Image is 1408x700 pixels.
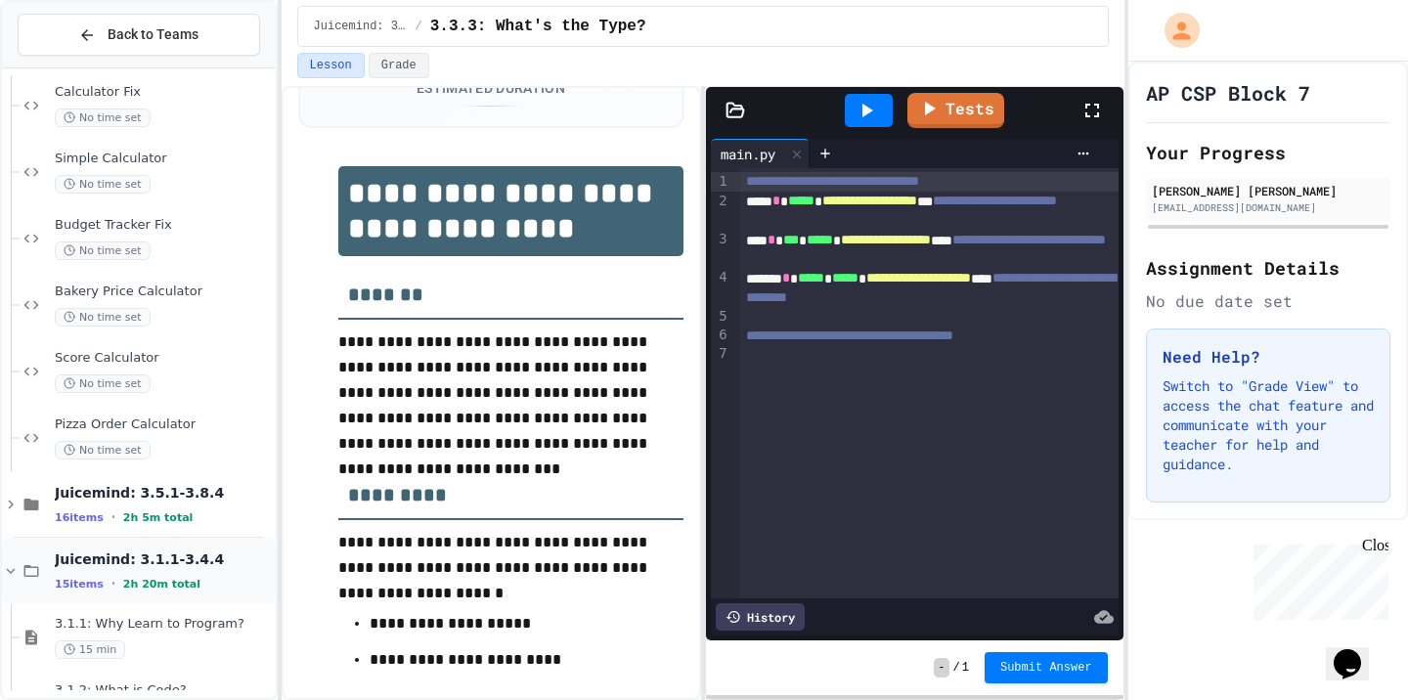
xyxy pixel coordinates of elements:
[297,53,365,78] button: Lesson
[1000,660,1092,676] span: Submit Answer
[18,14,260,56] button: Back to Teams
[55,350,272,367] span: Score Calculator
[108,24,198,45] span: Back to Teams
[111,509,115,525] span: •
[711,230,730,268] div: 3
[55,616,272,633] span: 3.1.1: Why Learn to Program?
[1144,8,1205,53] div: My Account
[55,682,272,699] span: 3.1.2: What is Code?
[711,344,730,363] div: 7
[111,576,115,591] span: •
[907,93,1004,128] a: Tests
[55,217,272,234] span: Budget Tracker Fix
[711,172,730,192] div: 1
[55,578,104,591] span: 15 items
[55,484,272,502] span: Juicemind: 3.5.1-3.8.4
[1152,182,1385,199] div: [PERSON_NAME] [PERSON_NAME]
[711,192,730,230] div: 2
[711,268,730,306] div: 4
[934,658,948,678] span: -
[1246,537,1388,620] iframe: chat widget
[1146,254,1390,282] h2: Assignment Details
[1163,345,1374,369] h3: Need Help?
[711,326,730,345] div: 6
[314,19,408,34] span: Juicemind: 3.1.1-3.4.4
[55,550,272,568] span: Juicemind: 3.1.1-3.4.4
[1326,622,1388,680] iframe: chat widget
[1152,200,1385,215] div: [EMAIL_ADDRESS][DOMAIN_NAME]
[711,307,730,326] div: 5
[985,652,1108,683] button: Submit Answer
[55,175,151,194] span: No time set
[55,84,272,101] span: Calculator Fix
[416,19,422,34] span: /
[1163,376,1374,474] p: Switch to "Grade View" to access the chat feature and communicate with your teacher for help and ...
[430,15,646,38] span: 3.3.3: What's the Type?
[962,660,969,676] span: 1
[369,53,429,78] button: Grade
[55,416,272,433] span: Pizza Order Calculator
[123,578,200,591] span: 2h 20m total
[55,151,272,167] span: Simple Calculator
[8,8,135,124] div: Chat with us now!Close
[55,109,151,127] span: No time set
[55,640,125,659] span: 15 min
[1146,139,1390,166] h2: Your Progress
[1146,79,1310,107] h1: AP CSP Block 7
[55,441,151,459] span: No time set
[55,308,151,327] span: No time set
[711,144,785,164] div: main.py
[55,284,272,300] span: Bakery Price Calculator
[953,660,960,676] span: /
[55,374,151,393] span: No time set
[55,511,104,524] span: 16 items
[55,241,151,260] span: No time set
[123,511,194,524] span: 2h 5m total
[711,139,810,168] div: main.py
[1146,289,1390,313] div: No due date set
[417,78,565,98] div: Estimated Duration
[716,603,805,631] div: History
